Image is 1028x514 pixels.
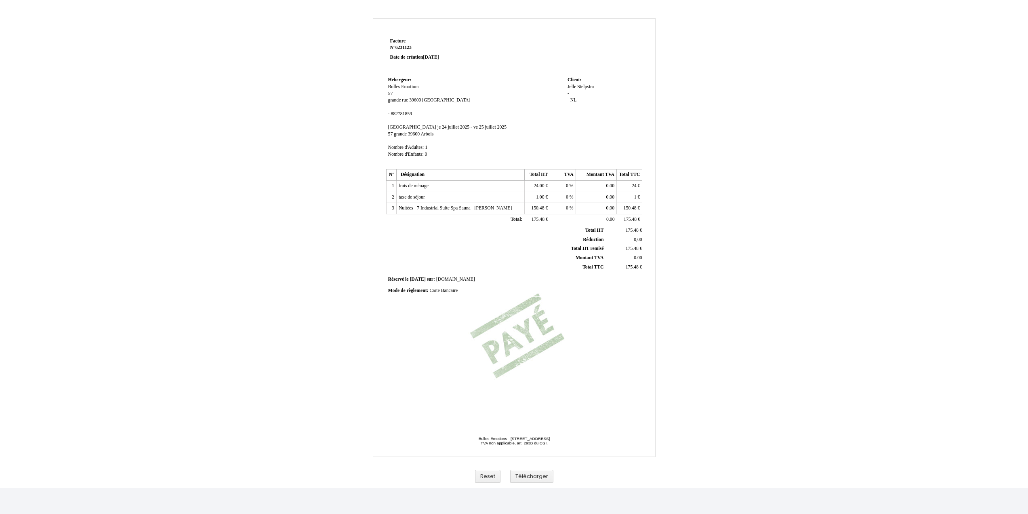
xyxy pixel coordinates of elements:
td: € [617,203,642,214]
span: 24 [632,183,637,188]
strong: N° [390,44,487,51]
td: % [550,181,576,192]
span: 0 [425,152,427,157]
span: 175.48 [626,264,639,270]
td: € [617,181,642,192]
span: 175.48 [532,217,544,222]
span: Nombre d'Adultes: [388,145,424,150]
span: 1.00 [536,195,544,200]
span: 150.48 [624,205,637,211]
span: - [568,104,569,110]
span: Total HT [585,228,603,233]
th: Désignation [396,169,524,181]
span: 0.00 [634,255,642,260]
span: Carte Bancaire [429,288,458,293]
td: € [617,192,642,203]
span: Total HT remisé [571,246,603,251]
span: Nombre d'Enfants: [388,152,424,157]
span: 0,00 [634,237,642,242]
span: 24.00 [534,183,544,188]
span: - [568,91,569,96]
span: [GEOGRAPHIC_DATA] [388,125,436,130]
th: Total TTC [617,169,642,181]
span: 150.48 [531,205,544,211]
span: Montant TVA [576,255,603,260]
td: 2 [386,192,396,203]
span: 0.00 [606,183,614,188]
span: Nuitées - 7 Industrial Suite Spa Sauna - [PERSON_NAME] [399,205,512,211]
td: % [550,192,576,203]
td: € [524,181,550,192]
span: 0.00 [606,195,614,200]
span: sur: [427,277,435,282]
strong: Date de création [390,55,439,60]
span: 57 [388,91,393,96]
td: % [550,203,576,214]
span: 0 [566,183,568,188]
span: 0.00 [606,217,614,222]
span: 175.48 [626,228,639,233]
td: € [605,226,643,235]
span: 39600 [408,131,420,137]
button: Télécharger [510,470,553,483]
span: Jelle [568,84,576,89]
span: - [388,111,390,116]
span: 6231123 [395,45,412,50]
span: je 24 juillet 2025 - ve 25 juillet 2025 [437,125,507,130]
span: 0 [566,205,568,211]
span: Stelpstra [577,84,594,89]
span: Bulles Emotions [388,84,420,89]
span: - [568,97,569,103]
th: Montant TVA [576,169,616,181]
td: € [524,192,550,203]
span: TVA non applicable, art. 293B du CGI. [481,441,548,445]
span: 175.48 [624,217,637,222]
span: 0.00 [606,205,614,211]
span: Hebergeur: [388,77,412,82]
span: 1 [634,195,637,200]
th: TVA [550,169,576,181]
td: 3 [386,203,396,214]
td: 1 [386,181,396,192]
span: Bulles Emotions - [STREET_ADDRESS] [479,436,550,441]
span: grande rue [388,97,408,103]
th: N° [386,169,396,181]
span: frais de ménage [399,183,429,188]
span: [DATE] [410,277,425,282]
span: Réservé le [388,277,409,282]
td: € [605,262,643,272]
td: € [617,214,642,226]
span: Arbois [420,131,433,137]
span: Total TTC [582,264,603,270]
span: [GEOGRAPHIC_DATA] [422,97,470,103]
td: € [524,203,550,214]
span: 1 [425,145,427,150]
span: Réduction [583,237,603,242]
span: taxe de séjour [399,195,425,200]
span: 39600 [409,97,421,103]
span: Mode de règlement: [388,288,429,293]
span: 57 grande [388,131,407,137]
span: Client: [568,77,581,82]
span: 0 [566,195,568,200]
span: [DOMAIN_NAME] [436,277,475,282]
th: Total HT [524,169,550,181]
span: NL [570,97,577,103]
span: [DATE] [423,55,439,60]
span: Total: [511,217,522,222]
span: 882781859 [391,111,412,116]
span: 175.48 [626,246,639,251]
td: € [605,244,643,254]
button: Reset [475,470,500,483]
td: € [524,214,550,226]
span: Facture [390,38,406,44]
